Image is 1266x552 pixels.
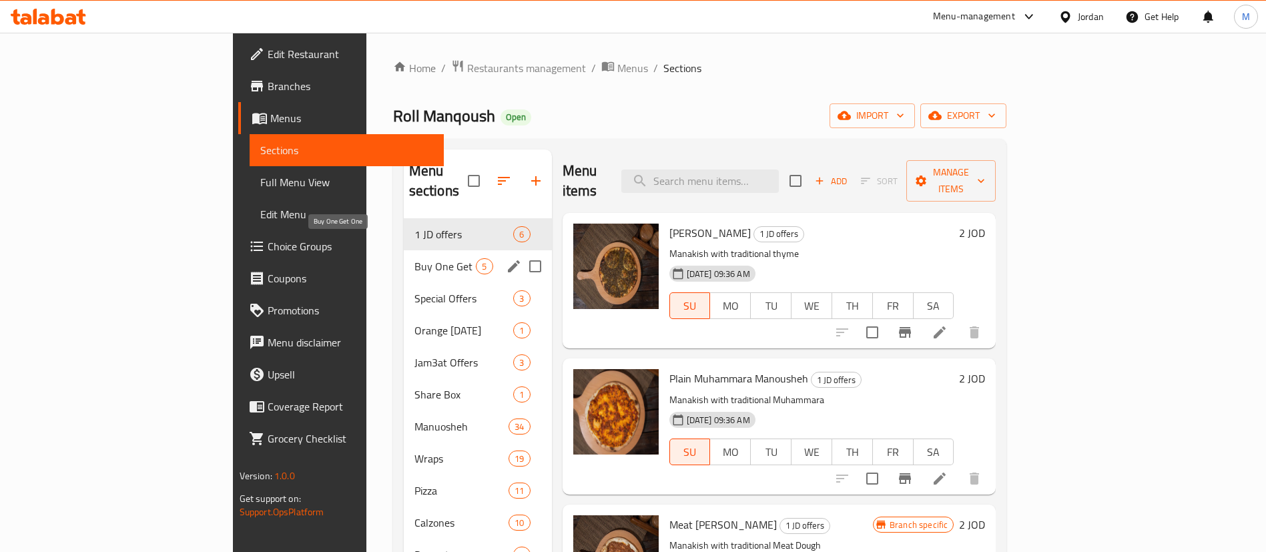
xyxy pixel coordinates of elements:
li: / [653,60,658,76]
button: SA [913,292,954,319]
a: Edit Menu [250,198,444,230]
img: Zaatar Manousheh [573,224,659,309]
div: items [509,483,530,499]
a: Upsell [238,358,444,390]
button: SA [913,439,954,465]
div: items [513,290,530,306]
span: Share Box [414,386,514,402]
span: SU [675,443,705,462]
span: Promotions [268,302,434,318]
button: import [830,103,915,128]
span: Menus [617,60,648,76]
span: export [931,107,996,124]
a: Restaurants management [451,59,586,77]
span: TH [838,443,868,462]
a: Menus [601,59,648,77]
span: Orange [DATE] [414,322,514,338]
div: Calzones [414,515,509,531]
span: Full Menu View [260,174,434,190]
a: Sections [250,134,444,166]
span: 34 [509,421,529,433]
span: 11 [509,485,529,497]
div: items [513,354,530,370]
span: Meat [PERSON_NAME] [669,515,777,535]
span: Roll Manqoush [393,101,495,131]
span: Sections [260,142,434,158]
a: Grocery Checklist [238,423,444,455]
a: Edit menu item [932,471,948,487]
div: Wraps [414,451,509,467]
span: Select section first [852,171,906,192]
span: Edit Restaurant [268,46,434,62]
div: Jordan [1078,9,1104,24]
span: Menu disclaimer [268,334,434,350]
li: / [591,60,596,76]
span: Restaurants management [467,60,586,76]
div: Open [501,109,531,125]
a: Menus [238,102,444,134]
span: SA [919,443,949,462]
input: search [621,170,779,193]
div: 1 JD offers [811,372,862,388]
span: Jam3at Offers [414,354,514,370]
div: 1 JD offers [779,518,830,534]
button: SU [669,439,711,465]
div: Buy One Get One5edit [404,250,552,282]
span: 1 JD offers [812,372,861,388]
button: Branch-specific-item [889,316,921,348]
button: Branch-specific-item [889,463,921,495]
p: Manakish with traditional Muhammara [669,392,954,408]
div: items [509,419,530,435]
span: Edit Menu [260,206,434,222]
span: 1 JD offers [414,226,514,242]
div: Share Box1 [404,378,552,410]
div: Jam3at Offers3 [404,346,552,378]
span: M [1242,9,1250,24]
div: Wraps19 [404,443,552,475]
span: FR [878,443,908,462]
h6: 2 JOD [959,369,985,388]
a: Full Menu View [250,166,444,198]
button: delete [958,463,990,495]
div: 1 JD offers6 [404,218,552,250]
div: items [509,451,530,467]
span: [PERSON_NAME] [669,223,751,243]
span: Select to update [858,465,886,493]
span: Pizza [414,483,509,499]
p: Manakish with traditional thyme [669,246,954,262]
button: MO [709,439,751,465]
div: Pizza11 [404,475,552,507]
a: Edit menu item [932,324,948,340]
button: TU [750,439,792,465]
span: Coupons [268,270,434,286]
span: FR [878,296,908,316]
button: MO [709,292,751,319]
span: 19 [509,453,529,465]
button: WE [791,439,832,465]
a: Choice Groups [238,230,444,262]
div: Menu-management [933,9,1015,25]
div: items [509,515,530,531]
div: Calzones10 [404,507,552,539]
span: Buy One Get One [414,258,477,274]
a: Coupons [238,262,444,294]
span: TU [756,296,786,316]
span: Special Offers [414,290,514,306]
span: MO [715,296,745,316]
span: 10 [509,517,529,529]
div: items [513,386,530,402]
span: 3 [514,356,529,369]
span: Upsell [268,366,434,382]
div: items [476,258,493,274]
img: Plain Muhammara Manousheh [573,369,659,455]
span: Select section [781,167,810,195]
span: import [840,107,904,124]
span: Manuosheh [414,419,509,435]
button: Manage items [906,160,996,202]
button: TH [832,439,873,465]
